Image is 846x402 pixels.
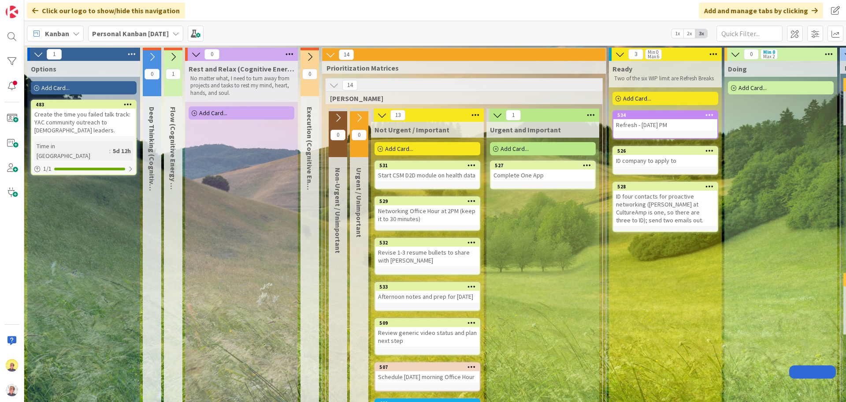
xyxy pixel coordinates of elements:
[491,169,595,181] div: Complete One App
[375,319,479,346] div: 509Review generic video status and plan next step
[330,94,591,103] span: Eisenhower
[302,69,317,79] span: 0
[613,183,717,226] div: 528ID four contacts for proactive networking ([PERSON_NAME] at CultureAmp is one, so there are th...
[352,130,367,140] span: 0
[495,162,595,169] div: 527
[375,239,479,266] div: 532Revise 1-3 resume bullets to share with [PERSON_NAME]
[342,80,357,90] span: 14
[330,130,345,140] span: 0
[111,146,133,156] div: 5d 12h
[375,197,479,225] div: 529Networking Office Hour at 2PM (keep it to 30 minutes)
[612,182,718,232] a: 528ID four contacts for proactive networking ([PERSON_NAME] at CultureAmp is one, so there are th...
[339,49,354,60] span: 14
[617,148,717,154] div: 526
[41,84,70,92] span: Add Card...
[390,110,405,120] span: 13
[612,110,718,139] a: 534Refresh - [DATE] PM
[672,29,683,38] span: 1x
[375,125,449,134] span: Not Urgent / Important
[47,49,62,60] span: 1
[648,54,659,59] div: Max 6
[375,363,479,371] div: 507
[375,327,479,346] div: Review generic video status and plan next step
[305,107,314,255] span: Execution (Cognitive Energy L-M)
[375,363,479,383] div: 507Schedule [DATE] morning Office Hour
[699,3,823,19] div: Add and manage tabs by clicking
[738,84,767,92] span: Add Card...
[491,162,595,181] div: 527Complete One App
[744,49,759,60] span: 0
[6,384,18,396] img: avatar
[31,100,137,175] a: 483Create the time you failed talk track: YAC community outreach to [DEMOGRAPHIC_DATA] leaders.Ti...
[612,64,632,73] span: Ready
[34,141,109,161] div: Time in [GEOGRAPHIC_DATA]
[648,50,658,54] div: Min 0
[166,69,181,79] span: 1
[334,168,342,253] span: Non-Urgent / Unimportant
[375,371,479,383] div: Schedule [DATE] morning Office Hour
[375,162,479,181] div: 531Start CSM D2D module on health data
[375,282,480,311] a: 533Afternoon notes and prep for [DATE]
[379,284,479,290] div: 533
[614,75,716,82] p: Two of the six WIP limit are Refresh Breaks
[683,29,695,38] span: 2x
[145,69,160,79] span: 0
[490,161,596,189] a: 527Complete One App
[613,147,717,166] div: 526ID company to apply to
[6,6,18,18] img: Visit kanbanzone.com
[728,64,747,73] span: Doing
[375,205,479,225] div: Networking Office Hour at 2PM (keep it to 30 minutes)
[763,50,775,54] div: Min 0
[385,145,413,153] span: Add Card...
[45,28,69,39] span: Kanban
[375,283,479,302] div: 533Afternoon notes and prep for [DATE]
[506,110,521,120] span: 1
[189,64,294,73] span: Rest and Relax (Cognitive Energy L)
[379,198,479,204] div: 529
[763,54,775,59] div: Max 2
[148,107,156,221] span: Deep Thinking (Cognitive Energy H)
[613,155,717,166] div: ID company to apply to
[375,197,479,205] div: 529
[375,247,479,266] div: Revise 1-3 resume bullets to share with [PERSON_NAME]
[43,164,52,173] span: 1 / 1
[617,184,717,190] div: 528
[617,112,717,118] div: 534
[109,146,111,156] span: :
[375,319,479,327] div: 509
[375,238,480,275] a: 532Revise 1-3 resume bullets to share with [PERSON_NAME]
[375,362,480,391] a: 507Schedule [DATE] morning Office Hour
[27,3,185,19] div: Click our logo to show/hide this navigation
[379,162,479,169] div: 531
[628,49,643,60] span: 3
[501,145,529,153] span: Add Card...
[375,169,479,181] div: Start CSM D2D module on health data
[199,109,227,117] span: Add Card...
[491,162,595,169] div: 527
[379,240,479,246] div: 532
[612,146,718,175] a: 526ID company to apply to
[613,111,717,131] div: 534Refresh - [DATE] PM
[32,101,136,109] div: 483
[355,168,364,237] span: Urgent / Unimportant
[716,26,783,41] input: Quick Filter...
[695,29,707,38] span: 3x
[375,196,480,231] a: 529Networking Office Hour at 2PM (keep it to 30 minutes)
[375,283,479,291] div: 533
[613,183,717,191] div: 528
[327,64,595,72] span: Prioritization Matrices
[375,162,479,169] div: 531
[32,101,136,136] div: 483Create the time you failed talk track: YAC community outreach to [DEMOGRAPHIC_DATA] leaders.
[375,161,480,189] a: 531Start CSM D2D module on health data
[375,318,480,355] a: 509Review generic video status and plan next step
[379,364,479,370] div: 507
[613,191,717,226] div: ID four contacts for proactive networking ([PERSON_NAME] at CultureAmp is one, so there are three...
[204,49,219,60] span: 0
[92,29,169,38] b: Personal Kanban [DATE]
[490,125,561,134] span: Urgent and Important
[613,111,717,119] div: 534
[31,64,56,73] span: Options
[32,109,136,136] div: Create the time you failed talk track: YAC community outreach to [DEMOGRAPHIC_DATA] leaders.
[190,75,293,97] p: No matter what, I need to turn away from projects and tasks to rest my mind, heart, hands, and soul.
[6,359,18,372] img: JW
